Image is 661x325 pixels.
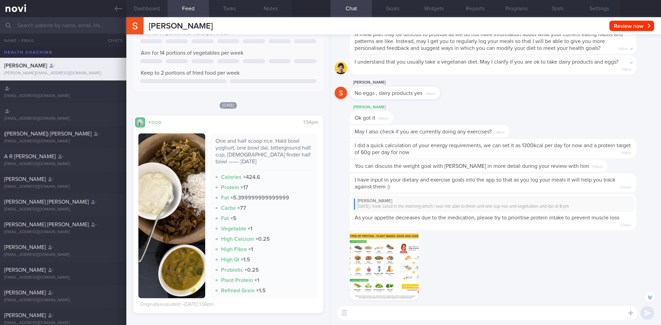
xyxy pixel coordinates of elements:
[145,119,173,125] div: Food
[4,184,122,189] div: [EMAIL_ADDRESS][DOMAIN_NAME]
[621,149,631,155] span: 1:58pm
[4,313,46,318] span: [PERSON_NAME]
[4,252,122,258] div: [EMAIL_ADDRESS][DOMAIN_NAME]
[354,198,632,204] div: [PERSON_NAME]
[230,216,237,221] strong: × 5
[4,267,46,273] span: [PERSON_NAME]
[248,226,252,231] strong: × 1
[355,90,422,96] span: No eggs , dairy products yes
[4,162,122,167] div: [EMAIL_ADDRESS][DOMAIN_NAME]
[4,94,122,99] div: [EMAIL_ADDRESS][DOMAIN_NAME]
[621,65,631,72] span: 1:44pm
[620,183,631,190] span: 2:02pm
[221,205,236,211] strong: Carbs
[4,154,56,159] span: A R [PERSON_NAME]
[4,245,46,250] span: [PERSON_NAME]
[221,278,253,283] strong: Plant Protein
[244,267,259,273] strong: × 0.25
[4,199,89,205] span: [PERSON_NAME] [PERSON_NAME]
[141,70,240,76] span: Keep to 2 portions of fried food per week
[354,204,632,209] div: [DATE] i took salad in the morning which i was not able to finish and one cup rice and vegetables...
[241,257,250,262] strong: × 1.5
[221,216,229,221] strong: Fat
[4,290,46,295] span: [PERSON_NAME]
[221,174,242,180] strong: Calories
[221,195,229,201] strong: Fat
[592,163,602,169] span: 1:58pm
[216,138,313,170] div: One and half scoop rice. Hald bowl yoghurt, one bowl dal, bitterground half cup, [DEMOGRAPHIC_DAT...
[248,247,253,252] strong: × 1
[355,32,623,51] span: A meal plan may be difficult to provide as we do not have information about what your current eat...
[221,236,254,242] strong: High Calcium
[240,185,248,190] strong: × 17
[406,300,417,307] span: 2:03pm
[4,71,122,76] div: [PERSON_NAME][EMAIL_ADDRESS][DOMAIN_NAME]
[4,230,122,235] div: [EMAIL_ADDRESS][DOMAIN_NAME]
[221,257,239,262] strong: High GI
[4,176,46,182] span: [PERSON_NAME]
[221,247,247,252] strong: High Fibre
[255,236,270,242] strong: × 0.25
[350,78,461,87] div: [PERSON_NAME]
[425,90,435,96] span: 1:44pm
[4,275,122,280] div: [EMAIL_ADDRESS][DOMAIN_NAME]
[4,116,122,121] div: [EMAIL_ADDRESS][DOMAIN_NAME]
[4,298,122,303] div: [EMAIL_ADDRESS][DOMAIN_NAME]
[4,139,122,144] div: [EMAIL_ADDRESS][DOMAIN_NAME]
[355,143,631,155] span: I did a quick calculation of your energy requirements, we can set it as 1300kcal per day for now ...
[355,129,492,134] span: May I also check if you are currently doing any exercises?
[254,278,259,283] strong: × 1
[350,231,419,300] img: Photo by Charlotte Tan
[230,195,289,201] strong: × 5.399999999999999
[4,222,89,227] span: [PERSON_NAME] [PERSON_NAME]
[138,133,205,298] img: One and half scoop rice. Hald bowl yoghurt, one bowl dal, bitterground half cup, ladies finder ha...
[4,131,92,137] span: ([PERSON_NAME]) [PERSON_NAME]
[620,221,631,228] span: 2:03pm
[4,63,47,68] span: [PERSON_NAME]
[221,185,239,190] strong: Protein
[609,21,654,31] button: Review now
[350,103,414,111] div: [PERSON_NAME]
[618,45,628,51] span: 1:43pm
[140,302,214,308] div: Originally evaluated – [DATE] 1:56pm
[355,163,589,169] span: You can discuss the weight goal with [PERSON_NAME] in more detail during your review with him
[141,50,243,56] span: Aim for 14 portions of vegetables per week
[256,288,266,293] strong: × 1.5
[494,128,505,135] span: 1:48pm
[378,115,388,121] span: 1:48pm
[220,102,237,109] span: [DATE]
[4,207,122,212] div: [EMAIL_ADDRESS][DOMAIN_NAME]
[149,22,213,30] span: [PERSON_NAME]
[221,267,243,273] strong: Probiotic
[99,34,126,47] button: Chats
[221,226,246,231] strong: Vegetable
[243,174,260,180] strong: × 424.6
[303,120,318,125] span: 1:54pm
[221,288,255,293] strong: Refined Grain
[355,59,618,65] span: I understand that you usually take a vegetarian diet. May I clarify if you are ok to take dairy p...
[355,115,375,121] span: Ok got it
[237,205,246,211] strong: × 77
[355,215,619,220] span: As your appetite decreases due to the medication, please try to prioritise protein intake to prev...
[355,177,615,189] span: I have input in your dietary and exercise goals into the app so that as you log your meals it wil...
